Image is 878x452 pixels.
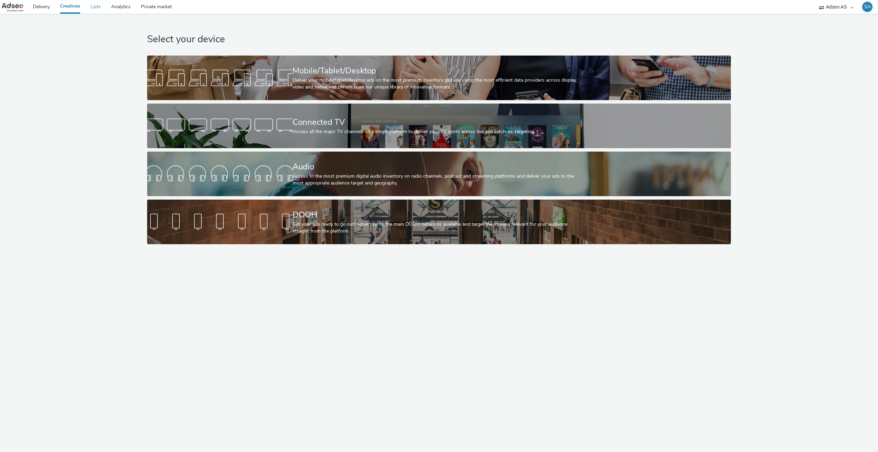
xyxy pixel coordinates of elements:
[293,128,583,135] div: Access all the major TV channels on a single platform to deliver your TV spots across live and ca...
[147,56,731,100] a: Mobile/Tablet/DesktopDeliver your mobile/tablet/desktop ads on the most premium inventory globall...
[147,104,731,148] a: Connected TVAccess all the major TV channels on a single platform to deliver your TV spots across...
[147,33,731,46] h1: Select your device
[2,3,23,11] img: undefined Logo
[293,173,583,187] div: Access to the most premium digital audio inventory on radio channels, podcast and streaming platf...
[293,65,583,77] div: Mobile/Tablet/Desktop
[147,152,731,196] a: AudioAccess to the most premium digital audio inventory on radio channels, podcast and streaming ...
[293,116,583,128] div: Connected TV
[864,2,871,12] div: SA
[293,209,583,221] div: DOOH
[147,200,731,244] a: DOOHGet your ads ready to go out! Advertise on the main DOOH networks available and target the sc...
[293,221,583,235] div: Get your ads ready to go out! Advertise on the main DOOH networks available and target the screen...
[293,77,583,91] div: Deliver your mobile/tablet/desktop ads on the most premium inventory globally using the most effi...
[293,161,583,173] div: Audio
